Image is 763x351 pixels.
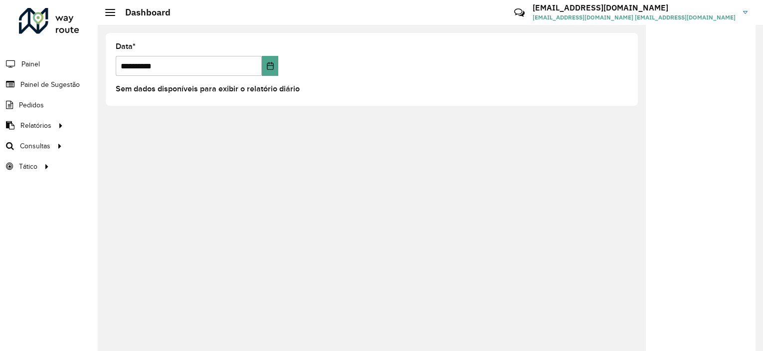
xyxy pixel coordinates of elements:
[19,100,44,110] span: Pedidos
[509,2,530,23] a: Contato Rápido
[115,7,171,18] h2: Dashboard
[19,161,37,172] span: Tático
[20,141,50,151] span: Consultas
[116,40,136,52] label: Data
[533,13,736,22] span: [EMAIL_ADDRESS][DOMAIN_NAME] [EMAIL_ADDRESS][DOMAIN_NAME]
[262,56,279,76] button: Choose Date
[20,120,51,131] span: Relatórios
[533,3,736,12] h3: [EMAIL_ADDRESS][DOMAIN_NAME]
[20,79,80,90] span: Painel de Sugestão
[21,59,40,69] span: Painel
[116,83,300,95] label: Sem dados disponíveis para exibir o relatório diário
